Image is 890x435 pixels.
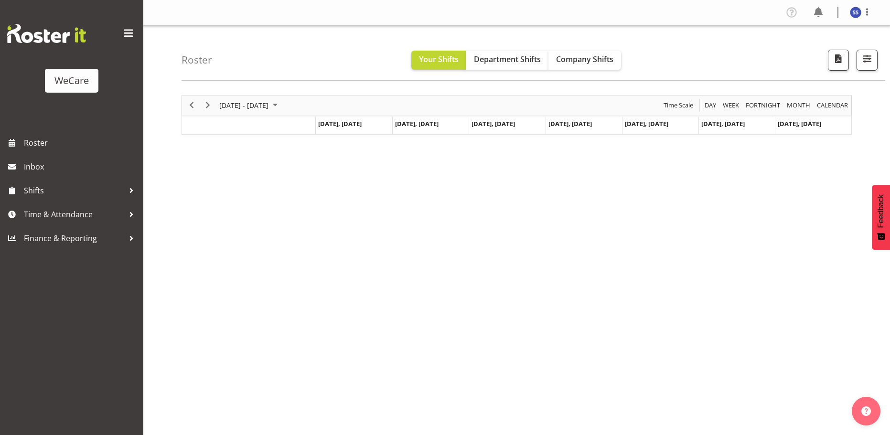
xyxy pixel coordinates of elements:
[466,51,548,70] button: Department Shifts
[7,24,86,43] img: Rosterit website logo
[857,50,878,71] button: Filter Shifts
[877,194,885,228] span: Feedback
[24,159,139,174] span: Inbox
[548,51,621,70] button: Company Shifts
[182,54,212,65] h4: Roster
[872,185,890,250] button: Feedback - Show survey
[556,54,613,64] span: Company Shifts
[850,7,861,18] img: savita-savita11083.jpg
[411,51,466,70] button: Your Shifts
[24,183,124,198] span: Shifts
[474,54,541,64] span: Department Shifts
[24,136,139,150] span: Roster
[54,74,89,88] div: WeCare
[419,54,459,64] span: Your Shifts
[828,50,849,71] button: Download a PDF of the roster according to the set date range.
[861,406,871,416] img: help-xxl-2.png
[24,231,124,245] span: Finance & Reporting
[24,207,124,222] span: Time & Attendance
